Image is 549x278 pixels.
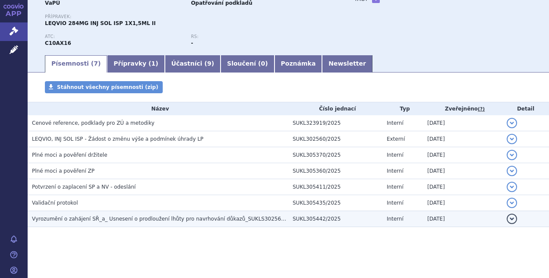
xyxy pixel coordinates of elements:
[322,55,372,73] a: Newsletter
[32,136,203,142] span: LEQVIO, INJ SOL ISP - Žádost o změnu výše a podmínek úhrady LP
[423,131,502,147] td: [DATE]
[288,147,382,163] td: SUKL305370/2025
[261,60,265,67] span: 0
[288,195,382,211] td: SUKL305435/2025
[288,102,382,115] th: Číslo jednací
[387,168,404,174] span: Interní
[423,179,502,195] td: [DATE]
[207,60,211,67] span: 9
[32,120,155,126] span: Cenové reference, podklady pro ZÚ a metodiky
[423,115,502,131] td: [DATE]
[45,20,156,26] span: LEQVIO 284MG INJ SOL ISP 1X1,5ML II
[32,184,136,190] span: Potvrzení o zaplacení SP a NV - odeslání
[387,136,405,142] span: Externí
[507,182,517,192] button: detail
[507,118,517,128] button: detail
[288,131,382,147] td: SUKL302560/2025
[274,55,322,73] a: Poznámka
[288,115,382,131] td: SUKL323919/2025
[32,168,95,174] span: Plné moci a pověření ZP
[507,166,517,176] button: detail
[387,184,404,190] span: Interní
[94,60,98,67] span: 7
[45,55,107,73] a: Písemnosti (7)
[507,214,517,224] button: detail
[107,55,164,73] a: Přípravky (1)
[191,34,328,39] p: RS:
[32,152,107,158] span: Plné moci a pověření držitele
[502,102,549,115] th: Detail
[387,120,404,126] span: Interní
[423,163,502,179] td: [DATE]
[423,147,502,163] td: [DATE]
[45,34,182,39] p: ATC:
[423,195,502,211] td: [DATE]
[288,211,382,227] td: SUKL305442/2025
[507,150,517,160] button: detail
[57,84,158,90] span: Stáhnout všechny písemnosti (zip)
[478,106,485,112] abbr: (?)
[423,102,502,115] th: Zveřejněno
[151,60,156,67] span: 1
[507,198,517,208] button: detail
[288,163,382,179] td: SUKL305360/2025
[165,55,221,73] a: Účastníci (9)
[32,216,300,222] span: Vyrozumění o zahájení SŘ_a_ Usnesení o prodloužení lhůty pro navrhování důkazů_SUKLS302560_2025
[423,211,502,227] td: [DATE]
[45,81,163,93] a: Stáhnout všechny písemnosti (zip)
[387,216,404,222] span: Interní
[288,179,382,195] td: SUKL305411/2025
[191,40,193,46] strong: -
[507,134,517,144] button: detail
[28,102,288,115] th: Název
[45,14,337,19] p: Přípravek:
[221,55,274,73] a: Sloučení (0)
[45,40,71,46] strong: INKLISIRAN
[382,102,423,115] th: Typ
[387,200,404,206] span: Interní
[387,152,404,158] span: Interní
[32,200,78,206] span: Validační protokol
